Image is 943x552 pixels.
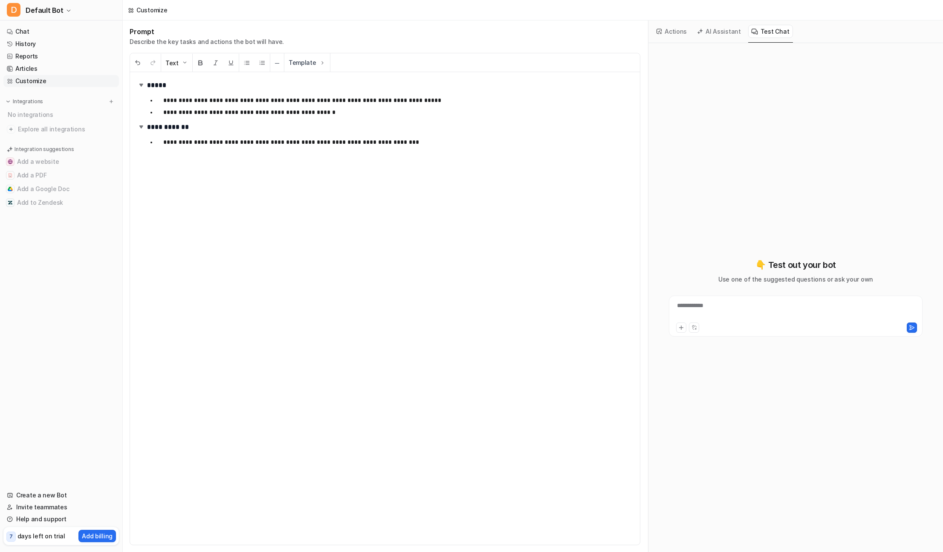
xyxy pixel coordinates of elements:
[755,259,836,271] p: 👇 Test out your bot
[3,123,119,135] a: Explore all integrations
[3,169,119,182] button: Add a PDFAdd a PDF
[17,532,65,540] p: days left on trial
[223,54,239,72] button: Underline
[3,501,119,513] a: Invite teammates
[7,125,15,134] img: explore all integrations
[3,75,119,87] a: Customize
[14,145,74,153] p: Integration suggestions
[181,59,188,66] img: Dropdown Down Arrow
[134,59,141,66] img: Undo
[8,186,13,192] img: Add a Google Doc
[3,196,119,209] button: Add to ZendeskAdd to Zendesk
[130,54,145,72] button: Undo
[108,99,114,105] img: menu_add.svg
[8,159,13,164] img: Add a website
[130,27,284,36] h1: Prompt
[82,532,113,540] p: Add billing
[212,59,219,66] img: Italic
[8,200,13,205] img: Add to Zendesk
[259,59,266,66] img: Ordered List
[150,59,156,66] img: Redo
[137,122,145,131] img: expand-arrow.svg
[284,53,330,72] button: Template
[694,25,745,38] button: AI Assistant
[3,97,46,106] button: Integrations
[243,59,250,66] img: Unordered List
[18,122,116,136] span: Explore all integrations
[78,530,116,542] button: Add billing
[228,59,234,66] img: Underline
[718,275,873,284] p: Use one of the suggested questions or ask your own
[3,182,119,196] button: Add a Google DocAdd a Google Doc
[239,54,255,72] button: Unordered List
[145,54,161,72] button: Redo
[5,99,11,105] img: expand menu
[208,54,223,72] button: Italic
[9,533,13,540] p: 7
[136,6,167,15] div: Customize
[7,3,20,17] span: D
[3,38,119,50] a: History
[161,54,192,72] button: Text
[3,63,119,75] a: Articles
[3,155,119,169] button: Add a websiteAdd a website
[193,54,208,72] button: Bold
[748,25,793,38] button: Test Chat
[197,59,204,66] img: Bold
[654,25,691,38] button: Actions
[130,38,284,46] p: Describe the key tasks and actions the bot will have.
[5,107,119,122] div: No integrations
[255,54,270,72] button: Ordered List
[13,98,43,105] p: Integrations
[26,4,64,16] span: Default Bot
[3,513,119,525] a: Help and support
[319,59,326,66] img: Template
[8,173,13,178] img: Add a PDF
[3,26,119,38] a: Chat
[3,50,119,62] a: Reports
[3,489,119,501] a: Create a new Bot
[270,54,284,72] button: ─
[137,81,145,89] img: expand-arrow.svg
